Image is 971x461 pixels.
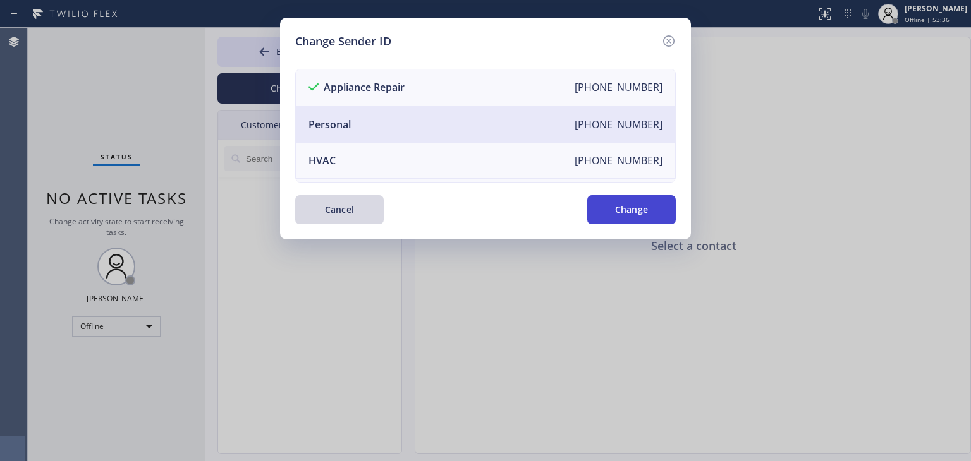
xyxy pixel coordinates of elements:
div: [PHONE_NUMBER] [575,117,663,131]
div: [PHONE_NUMBER] [575,153,663,167]
h5: Change Sender ID [295,33,391,50]
button: Cancel [295,195,384,224]
div: Personal [308,117,351,131]
div: Appliance Repair [308,80,405,95]
div: HVAC [308,153,336,167]
div: [PHONE_NUMBER] [575,80,663,95]
button: Change [587,195,676,224]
